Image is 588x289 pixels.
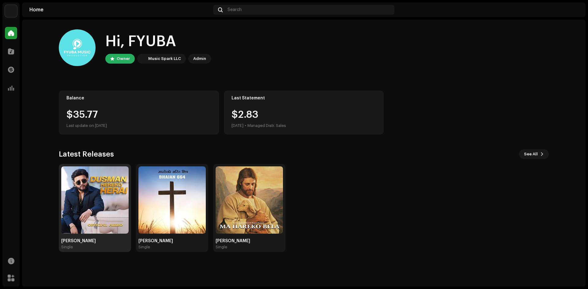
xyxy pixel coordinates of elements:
[61,239,129,243] div: [PERSON_NAME]
[228,7,242,12] span: Search
[138,245,150,250] div: Single
[519,149,549,159] button: See All
[29,7,211,12] div: Home
[5,5,17,17] img: bc4c4277-71b2-49c5-abdf-ca4e9d31f9c1
[66,122,211,129] div: Last update on [DATE]
[224,91,384,135] re-o-card-value: Last Statement
[193,55,206,62] div: Admin
[59,91,219,135] re-o-card-value: Balance
[216,245,227,250] div: Single
[216,166,283,234] img: facf4a6a-9920-4aed-af45-faeed213372e
[232,96,376,101] div: Last Statement
[66,96,211,101] div: Balance
[245,122,246,129] div: •
[59,149,114,159] h3: Latest Releases
[117,55,130,62] div: Owner
[59,29,96,66] img: baa0fcba-b6b4-4a92-9e40-63268be0edde
[568,5,578,15] img: baa0fcba-b6b4-4a92-9e40-63268be0edde
[247,122,286,129] div: Managed Distr. Sales
[138,239,206,243] div: [PERSON_NAME]
[61,166,129,234] img: 691c4418-5f33-45b3-9b69-c3e5b06d7e14
[524,148,538,160] span: See All
[61,245,73,250] div: Single
[232,122,243,129] div: [DATE]
[138,166,206,234] img: 3561173b-ecd7-4056-ae15-750d52273cb9
[148,55,181,62] div: Music Spark LLC
[105,32,211,51] div: Hi, FYUBA
[138,55,146,62] img: bc4c4277-71b2-49c5-abdf-ca4e9d31f9c1
[216,239,283,243] div: [PERSON_NAME]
